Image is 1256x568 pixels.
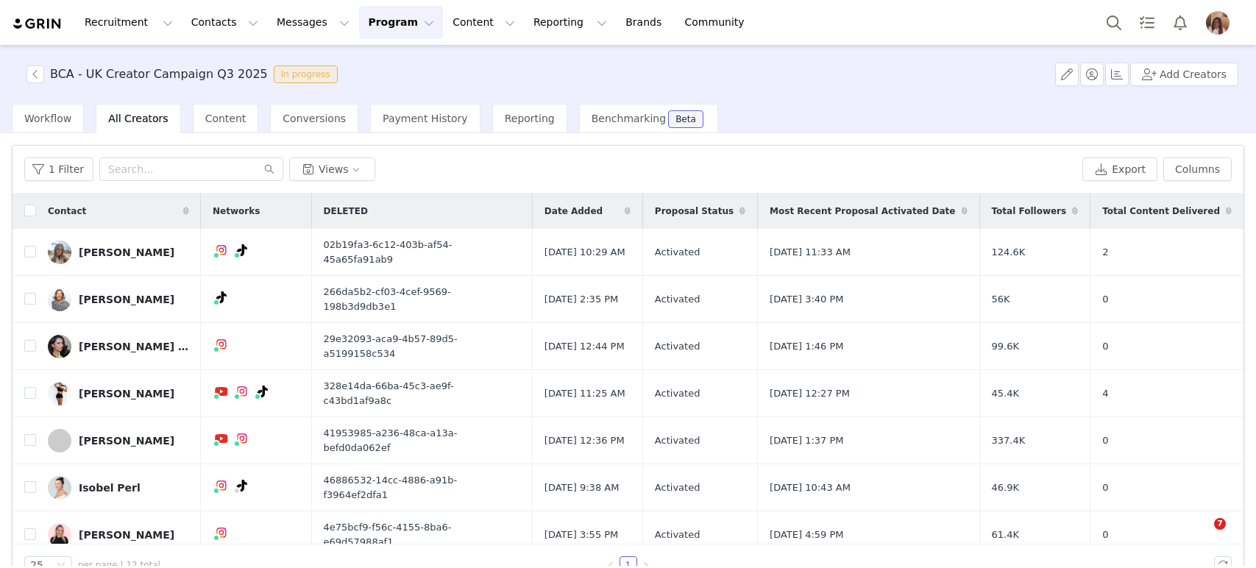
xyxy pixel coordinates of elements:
span: Activated [655,339,700,354]
button: 1 Filter [24,157,93,181]
a: [PERSON_NAME] [48,382,189,405]
span: 46.9K [992,480,1019,495]
span: 99.6K [992,339,1019,354]
i: icon: search [264,164,274,174]
span: [DATE] 2:35 PM [544,292,618,307]
span: [DATE] 11:25 AM [544,386,625,401]
button: Search [1098,6,1130,39]
span: 337.4K [992,433,1026,448]
span: Most Recent Proposal Activated Date [770,205,955,218]
span: 7 [1214,518,1226,530]
input: Search... [99,157,283,181]
a: Isobel Perl [48,476,189,500]
span: Conversions [283,113,346,124]
span: [DATE] 3:55 PM [544,528,618,542]
h3: BCA - UK Creator Campaign Q3 2025 [50,65,268,83]
a: [PERSON_NAME] [48,288,189,311]
span: Payment History [383,113,468,124]
a: [PERSON_NAME] [48,523,189,547]
span: [DATE] 1:37 PM [770,433,843,448]
span: [DATE] 1:46 PM [770,339,843,354]
span: [object Object] [26,65,344,83]
iframe: Intercom live chat [1184,518,1219,553]
span: Activated [655,292,700,307]
button: Profile [1197,11,1244,35]
img: c377a0b0-39e2-41b9-aed8-0fdad0d4cb6d.jpg [48,288,71,311]
span: Activated [655,245,700,260]
span: 56K [992,292,1010,307]
span: Total Followers [992,205,1067,218]
button: Program [359,6,443,39]
img: bff6f5da-c049-4168-bbdf-4e3ee95c1c62.png [1206,11,1230,35]
span: [DATE] 10:29 AM [544,245,625,260]
img: instagram.svg [236,386,248,397]
button: Contacts [182,6,267,39]
span: Workflow [24,113,71,124]
span: In progress [274,65,338,83]
span: DELETED [324,205,368,218]
img: cfb7c92f-d99c-4d30-8621-5635ebb1a44c.jpg [48,241,71,264]
span: Benchmarking [592,113,666,124]
div: Isobel Perl [79,482,141,494]
a: Brands [617,6,675,39]
button: Recruitment [76,6,182,39]
div: Beta [675,115,696,124]
span: Date Added [544,205,603,218]
button: Views [289,157,375,181]
span: 4e75bcf9-f56c-4155-8ba6-e69d57988af1 [324,520,520,549]
div: [PERSON_NAME] [79,435,174,447]
span: Activated [655,433,700,448]
span: Proposal Status [655,205,734,218]
img: grin logo [12,17,63,31]
span: 124.6K [992,245,1026,260]
button: Notifications [1164,6,1196,39]
a: [PERSON_NAME] [48,241,189,264]
img: instagram.svg [216,338,227,350]
span: Reporting [505,113,555,124]
img: instagram.svg [216,480,227,491]
span: [DATE] 9:38 AM [544,480,620,495]
span: [DATE] 11:33 AM [770,245,851,260]
img: instagram.svg [216,244,227,256]
span: 328e14da-66ba-45c3-ae9f-c43bd1af9a8c [324,379,520,408]
button: Add Creators [1130,63,1238,86]
img: instagram.svg [236,433,248,444]
span: 266da5b2-cf03-4cef-9569-198b3d9db3e1 [324,285,520,313]
div: [PERSON_NAME] [79,388,174,400]
span: 02b19fa3-6c12-403b-af54-45a65fa91ab9 [324,238,520,266]
span: Activated [655,480,700,495]
div: [PERSON_NAME] [79,294,174,305]
span: Activated [655,528,700,542]
span: [DATE] 3:40 PM [770,292,843,307]
div: [PERSON_NAME] [PERSON_NAME] [79,341,189,352]
img: f1d3d3ce-2262-4d1b-9b6b-3e919801db54.jpg [48,382,71,405]
span: 46886532-14cc-4886-a91b-f3964ef2dfa1 [324,473,520,502]
div: [PERSON_NAME] [79,529,174,541]
button: Reporting [525,6,616,39]
img: de09588b-71cf-4e1e-b5ee-342d8eab028e.jpg [48,476,71,500]
button: Content [444,6,524,39]
img: caf50d42-f3da-4f94-928c-9cc1224b3461.jpg [48,523,71,547]
span: [DATE] 4:59 PM [770,528,843,542]
span: 41953985-a236-48ca-a13a-befd0da062ef [324,426,520,455]
span: [DATE] 12:44 PM [544,339,625,354]
span: 29e32093-aca9-4b57-89d5-a5199158c534 [324,332,520,361]
button: Export [1082,157,1157,181]
div: [PERSON_NAME] [79,246,174,258]
span: Contact [48,205,86,218]
span: Content [205,113,246,124]
a: [PERSON_NAME] [PERSON_NAME] [48,335,189,358]
span: Networks [213,205,260,218]
button: Messages [268,6,358,39]
button: Columns [1163,157,1232,181]
a: Tasks [1131,6,1163,39]
span: [DATE] 10:43 AM [770,480,851,495]
img: instagram.svg [216,527,227,539]
span: Total Content Delivered [1102,205,1220,218]
span: Activated [655,386,700,401]
a: Community [676,6,760,39]
span: 45.4K [992,386,1019,401]
span: All Creators [108,113,168,124]
a: [PERSON_NAME] [48,429,189,452]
